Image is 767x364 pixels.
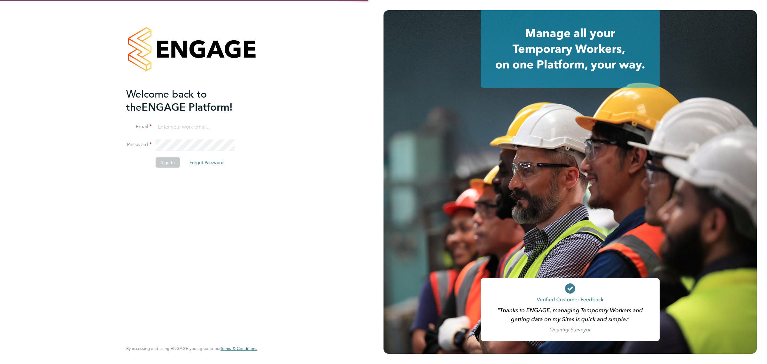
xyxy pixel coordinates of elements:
h2: ENGAGE Platform! [126,88,251,114]
label: Password [126,141,152,148]
input: Enter your work email... [156,122,235,133]
span: By accessing and using ENGAGE you agree to our [126,346,257,351]
label: Email [126,123,152,130]
button: Forgot Password [184,157,229,168]
a: Terms & Conditions [221,346,257,351]
button: Sign In [156,157,180,168]
span: Welcome back to the [126,88,207,114]
span: Terms & Conditions [221,346,257,351]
